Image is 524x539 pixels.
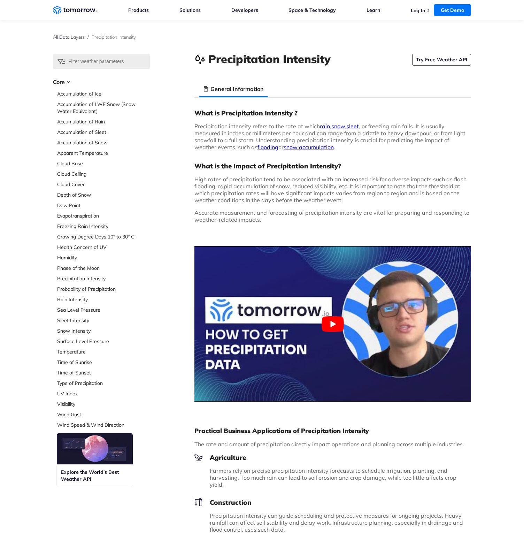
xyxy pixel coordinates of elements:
[194,123,465,151] span: Precipitation intensity refers to the rate at which , , , or freezing rain falls. It is usually m...
[57,275,150,282] a: Precipitation Intensity
[57,118,150,125] a: Accumulation of Rain
[331,123,345,130] a: snow
[87,34,89,40] span: /
[57,401,150,408] a: Visibility
[57,422,150,428] a: Wind Speed & Wind Direction
[57,150,150,157] a: Apparent Temperature
[57,433,133,487] a: Explore the World’s Best Weather API
[412,54,471,66] a: Try Free Weather API
[57,265,150,272] a: Phase of the Moon
[288,7,336,13] a: Space & Technology
[57,359,150,366] a: Time of Sunrise
[57,223,150,230] a: Freezing Rain Intensity
[57,390,150,397] a: UV Index
[57,338,150,345] a: Surface Level Pressure
[199,81,268,97] li: General Information
[367,7,380,13] a: Learn
[57,212,150,219] a: Evapotranspiration
[194,109,471,117] h3: What is Precipitation Intensity ?
[194,441,464,448] span: The rate and amount of precipitation directly impact operations and planning across multiple indu...
[57,286,150,293] a: Probability of Precipitation
[194,453,471,462] h3: Agriculture
[194,498,471,507] h3: Construction
[53,54,150,69] input: Filter weather parameters
[57,101,150,115] a: Accumulation of LWE Snow (Snow Water Equivalent)
[57,191,150,198] a: Depth of Snow
[434,4,471,16] a: Get Demo
[53,5,98,15] a: Home link
[57,306,150,313] a: Sea Level Pressure
[208,51,331,67] h1: Precipitation Intensity
[57,348,150,355] a: Temperature
[257,144,278,151] a: flooding
[57,170,150,177] a: Cloud Ceiling
[57,233,150,240] a: Growing Degree Days 10° to 30° C
[179,7,201,13] a: Solutions
[57,327,150,334] a: Snow Intensity
[57,129,150,136] a: Accumulation of Sleet
[231,7,258,13] a: Developers
[194,246,471,402] button: Play Youtube video
[57,139,150,146] a: Accumulation of Snow
[57,181,150,188] a: Cloud Cover
[57,244,150,251] a: Health Concern of UV
[194,427,471,435] h2: Practical Business Applications of Precipitation Intensity
[128,7,149,13] a: Products
[57,160,150,167] a: Cloud Base
[346,123,359,130] a: sleet
[57,202,150,209] a: Dew Point
[57,90,150,97] a: Accumulation of Ice
[57,411,150,418] a: Wind Gust
[53,78,150,86] h3: Core
[320,123,330,130] a: rain
[194,176,467,204] span: High rates of precipitation tend to be associated with an increased risk for adverse impacts such...
[210,85,264,93] h3: General Information
[284,144,334,151] a: snow accumulation
[61,469,129,483] h3: Explore the World’s Best Weather API
[210,512,463,533] span: Precipitation intensity can guide scheduling and protective measures for ongoing projects. Heavy ...
[57,296,150,303] a: Rain Intensity
[57,254,150,261] a: Humidity
[57,380,150,387] a: Type of Precipitation
[57,317,150,324] a: Sleet Intensity
[57,369,150,376] a: Time of Sunset
[194,162,471,170] h3: What is the Impact of Precipitation Intensity?
[53,34,85,40] a: All Data Layers
[194,209,469,223] span: Accurate measurement and forecasting of precipitation intensity are vital for preparing and respo...
[210,467,456,488] span: Farmers rely on precise precipitation intensity forecasts to schedule irrigation, planting, and h...
[92,34,136,40] span: Precipitation Intensity
[411,7,425,14] a: Log In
